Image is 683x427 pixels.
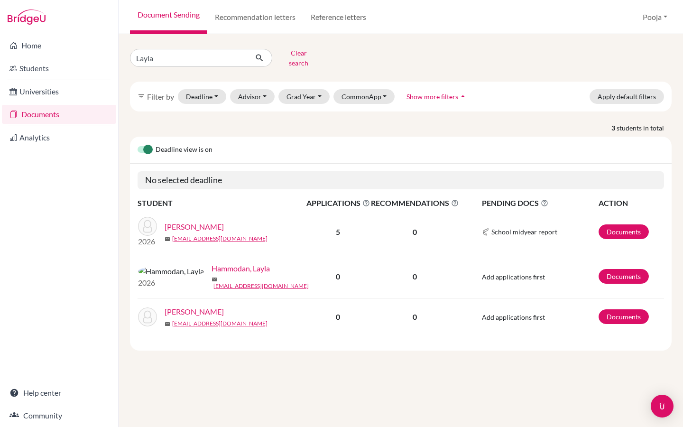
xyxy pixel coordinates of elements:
[138,93,145,100] i: filter_list
[598,197,664,209] th: ACTION
[165,236,170,242] span: mail
[482,197,598,209] span: PENDING DOCS
[491,227,557,237] span: School midyear report
[371,226,459,238] p: 0
[147,92,174,101] span: Filter by
[212,277,217,282] span: mail
[165,306,224,317] a: [PERSON_NAME]
[172,234,268,243] a: [EMAIL_ADDRESS][DOMAIN_NAME]
[590,89,664,104] button: Apply default filters
[371,271,459,282] p: 0
[2,383,116,402] a: Help center
[611,123,617,133] strong: 3
[371,197,459,209] span: RECOMMENDATIONS
[336,312,340,321] b: 0
[406,93,458,101] span: Show more filters
[138,277,204,288] p: 2026
[138,171,664,189] h5: No selected deadline
[178,89,226,104] button: Deadline
[482,313,545,321] span: Add applications first
[2,82,116,101] a: Universities
[2,36,116,55] a: Home
[458,92,468,101] i: arrow_drop_up
[165,321,170,327] span: mail
[333,89,395,104] button: CommonApp
[599,309,649,324] a: Documents
[651,395,674,418] div: Open Intercom Messenger
[212,263,270,274] a: Hammodan, Layla
[138,236,157,247] p: 2026
[165,221,224,232] a: [PERSON_NAME]
[336,272,340,281] b: 0
[230,89,275,104] button: Advisor
[371,311,459,323] p: 0
[138,307,157,326] img: Morris, Layla
[138,266,204,277] img: Hammodan, Layla
[213,282,309,290] a: [EMAIL_ADDRESS][DOMAIN_NAME]
[599,224,649,239] a: Documents
[172,319,268,328] a: [EMAIL_ADDRESS][DOMAIN_NAME]
[638,8,672,26] button: Pooja
[482,273,545,281] span: Add applications first
[2,128,116,147] a: Analytics
[398,89,476,104] button: Show more filtersarrow_drop_up
[599,269,649,284] a: Documents
[482,228,489,236] img: Common App logo
[138,197,306,209] th: STUDENT
[156,144,212,156] span: Deadline view is on
[130,49,248,67] input: Find student by name...
[2,105,116,124] a: Documents
[2,406,116,425] a: Community
[336,227,340,236] b: 5
[617,123,672,133] span: students in total
[2,59,116,78] a: Students
[306,197,370,209] span: APPLICATIONS
[8,9,46,25] img: Bridge-U
[138,217,157,236] img: Fennelly, Layla
[278,89,330,104] button: Grad Year
[272,46,325,70] button: Clear search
